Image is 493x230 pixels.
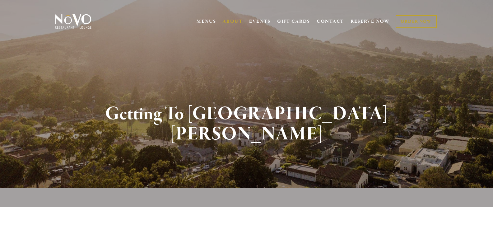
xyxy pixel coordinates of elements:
[351,16,390,27] a: RESERVE NOW
[249,18,271,25] a: EVENTS
[65,104,428,144] h1: Getting To [GEOGRAPHIC_DATA][PERSON_NAME]
[222,18,243,25] a: ABOUT
[54,14,93,29] img: Novo Restaurant &amp; Lounge
[197,18,216,25] a: MENUS
[396,15,436,28] a: ORDER NOW
[277,16,310,27] a: GIFT CARDS
[317,16,344,27] a: CONTACT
